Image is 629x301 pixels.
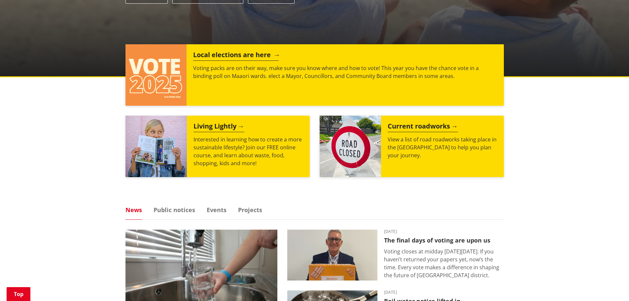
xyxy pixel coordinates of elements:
a: News [125,207,142,213]
h2: Current roadworks [388,122,458,132]
a: Local elections are here Voting packs are on their way, make sure you know where and how to vote!... [125,44,504,106]
p: View a list of road roadworks taking place in the [GEOGRAPHIC_DATA] to help you plan your journey. [388,135,497,159]
a: [DATE] The final days of voting are upon us Voting closes at midday [DATE][DATE]. If you haven’t ... [287,230,504,281]
iframe: Messenger Launcher [599,273,622,297]
p: Voting packs are on their way, make sure you know where and how to vote! This year you have the c... [193,64,497,80]
h2: Living Lightly [193,122,244,132]
time: [DATE] [384,230,504,234]
img: Vote 2025 [125,44,187,106]
a: Current roadworks View a list of road roadworks taking place in the [GEOGRAPHIC_DATA] to help you... [320,116,504,177]
h3: The final days of voting are upon us [384,237,504,244]
img: Mainstream Green Workshop Series [125,116,187,177]
h2: Local elections are here [193,51,279,61]
a: Events [207,207,227,213]
time: [DATE] [384,290,504,294]
a: Top [7,287,30,301]
img: Road closed sign [320,116,381,177]
p: Voting closes at midday [DATE][DATE]. If you haven’t returned your papers yet, now’s the time. Ev... [384,247,504,279]
p: Interested in learning how to create a more sustainable lifestyle? Join our FREE online course, a... [193,135,303,167]
a: Living Lightly Interested in learning how to create a more sustainable lifestyle? Join our FREE o... [125,116,310,177]
a: Projects [238,207,262,213]
img: Craig Hobbs editorial elections [287,230,377,281]
a: Public notices [154,207,195,213]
